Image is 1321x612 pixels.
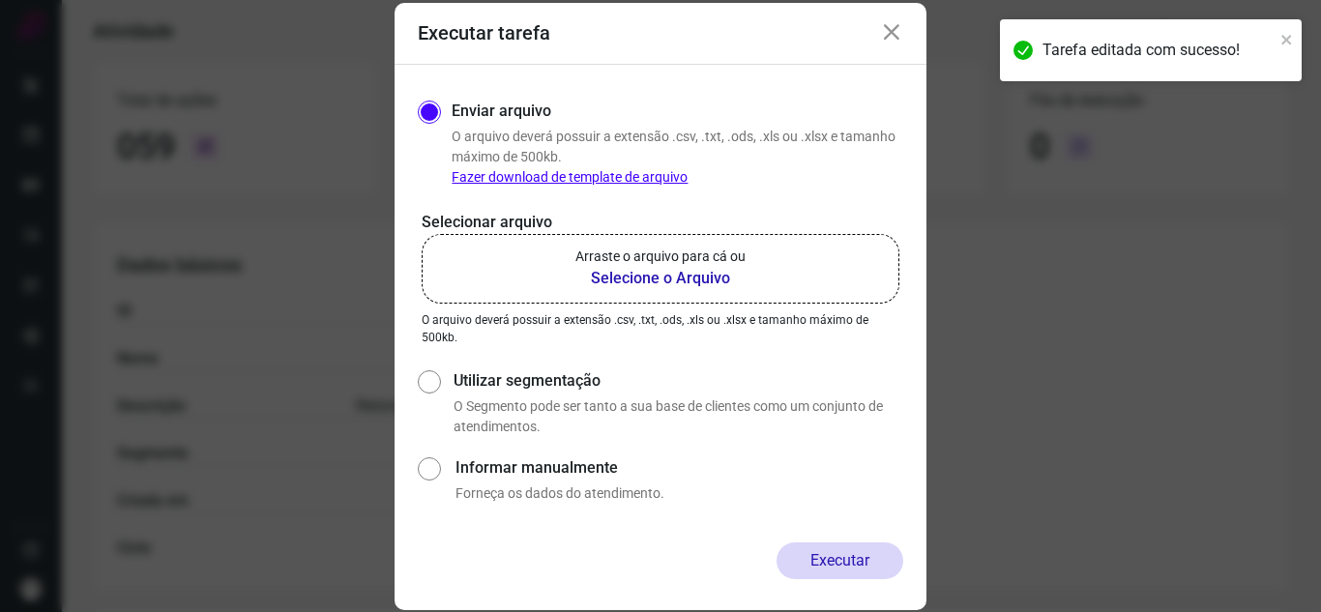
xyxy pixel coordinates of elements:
[452,100,551,123] label: Enviar arquivo
[422,211,899,234] p: Selecionar arquivo
[422,311,899,346] p: O arquivo deverá possuir a extensão .csv, .txt, .ods, .xls ou .xlsx e tamanho máximo de 500kb.
[1042,39,1275,62] div: Tarefa editada com sucesso!
[452,169,688,185] a: Fazer download de template de arquivo
[418,21,550,44] h3: Executar tarefa
[777,542,903,579] button: Executar
[454,396,903,437] p: O Segmento pode ser tanto a sua base de clientes como um conjunto de atendimentos.
[575,247,746,267] p: Arraste o arquivo para cá ou
[454,369,903,393] label: Utilizar segmentação
[455,483,903,504] p: Forneça os dados do atendimento.
[455,456,903,480] label: Informar manualmente
[575,267,746,290] b: Selecione o Arquivo
[452,127,903,188] p: O arquivo deverá possuir a extensão .csv, .txt, .ods, .xls ou .xlsx e tamanho máximo de 500kb.
[1280,27,1294,50] button: close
